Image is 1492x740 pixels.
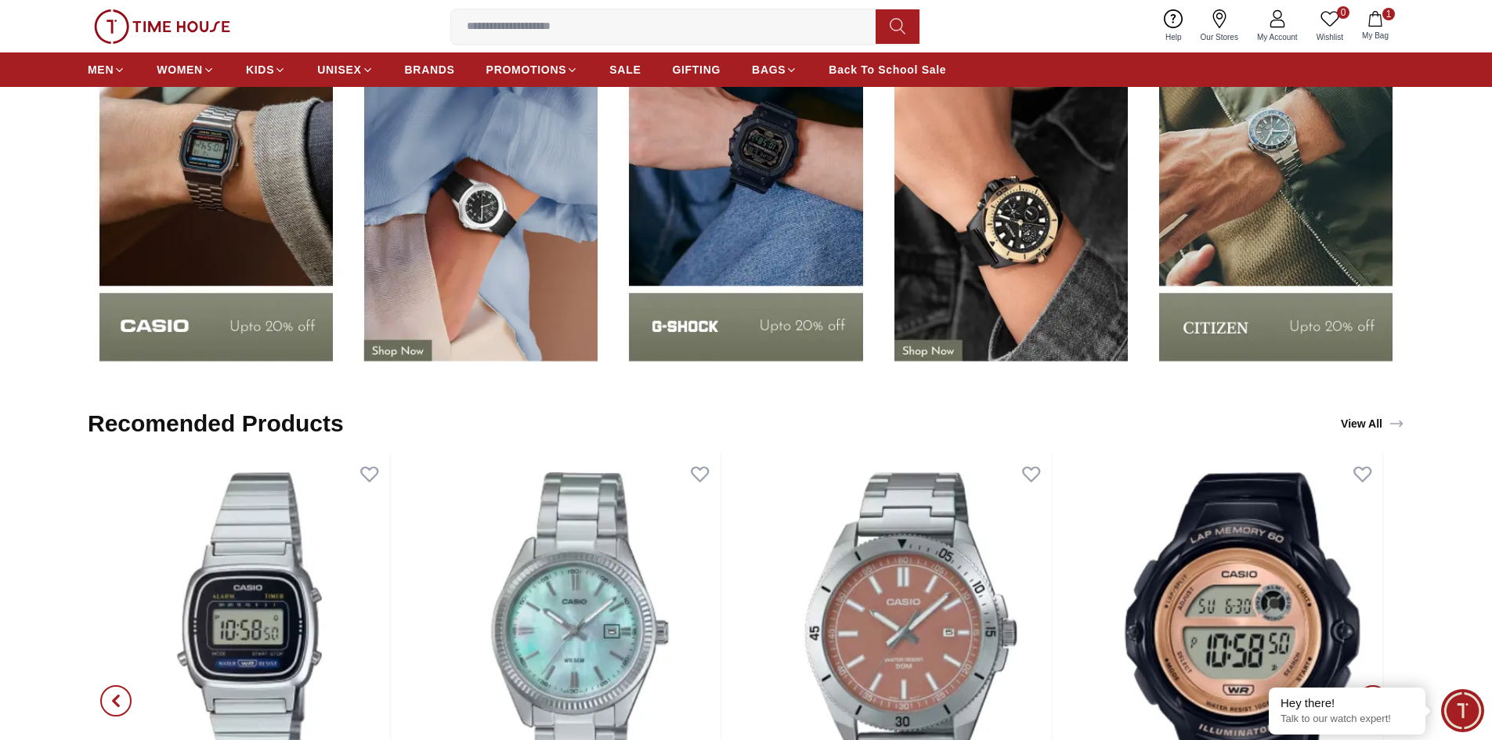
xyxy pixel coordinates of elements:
a: View All [1338,413,1407,435]
span: 1 [1382,8,1395,20]
a: SALE [609,56,641,84]
a: Back To School Sale [829,56,946,84]
a: BRANDS [405,56,455,84]
span: My Bag [1356,30,1395,42]
span: GIFTING [672,62,721,78]
img: ... [94,9,230,44]
span: Back To School Sale [829,62,946,78]
span: My Account [1251,31,1304,43]
span: Wishlist [1310,31,1349,43]
span: BAGS [752,62,786,78]
a: Help [1156,6,1191,46]
a: MEN [88,56,125,84]
a: UNISEX [317,56,373,84]
span: Help [1159,31,1188,43]
a: WOMEN [157,56,215,84]
div: Hey there! [1281,695,1414,711]
a: KIDS [246,56,286,84]
span: SALE [609,62,641,78]
a: GIFTING [672,56,721,84]
a: Our Stores [1191,6,1248,46]
div: Chat Widget [1441,689,1484,732]
button: 1My Bag [1353,8,1398,45]
a: BAGS [752,56,797,84]
span: KIDS [246,62,274,78]
span: Our Stores [1194,31,1245,43]
span: BRANDS [405,62,455,78]
a: 0Wishlist [1307,6,1353,46]
span: PROMOTIONS [486,62,567,78]
h2: Recomended Products [88,410,344,438]
span: WOMEN [157,62,203,78]
a: PROMOTIONS [486,56,579,84]
span: 0 [1337,6,1349,19]
span: MEN [88,62,114,78]
p: Talk to our watch expert! [1281,713,1414,726]
span: UNISEX [317,62,361,78]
